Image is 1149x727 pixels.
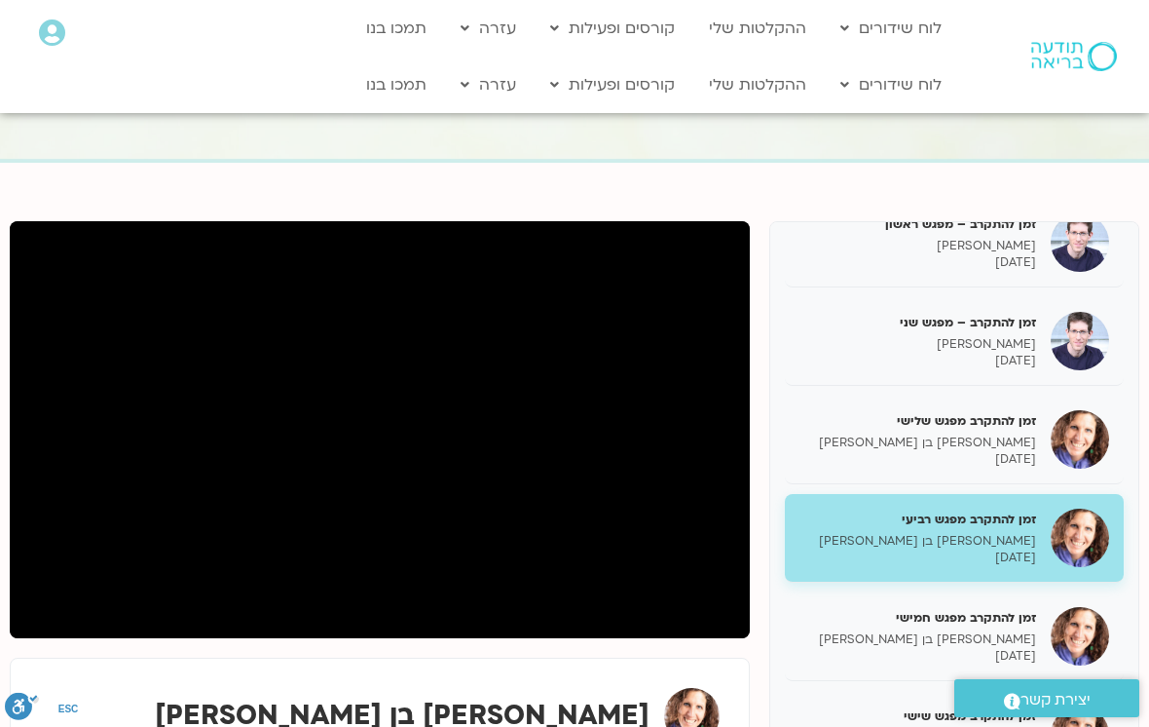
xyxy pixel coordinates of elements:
img: זמן להתקרב מפגש חמישי [1051,607,1109,666]
img: זמן להתקרב – מפגש ראשון [1051,213,1109,272]
img: תודעה בריאה [1031,42,1117,71]
span: יצירת קשר [1020,687,1091,713]
p: [DATE] [799,254,1036,271]
img: זמן להתקרב מפגש רביעי [1051,509,1109,567]
h5: זמן להתקרב מפגש רביעי [799,511,1036,528]
p: [DATE] [799,648,1036,665]
p: [PERSON_NAME] בן [PERSON_NAME] [799,631,1036,648]
a: ההקלטות שלי [699,66,816,103]
img: זמן להתקרב מפגש שלישי [1051,410,1109,469]
p: [PERSON_NAME] [799,336,1036,353]
p: [PERSON_NAME] בן [PERSON_NAME] [799,435,1036,451]
a: יצירת קשר [954,679,1139,717]
a: קורסים ופעילות [540,10,685,47]
h5: זמן להתקרב – מפגש ראשון [799,215,1036,233]
a: תמכו בנו [356,10,436,47]
p: [PERSON_NAME] [799,238,1036,254]
p: [PERSON_NAME] בן [PERSON_NAME] [799,533,1036,550]
p: [DATE] [799,353,1036,369]
a: עזרה [451,66,526,103]
a: קורסים ופעילות [540,66,685,103]
h5: זמן להתקרב מפגש שישי [799,708,1036,725]
a: תמכו בנו [356,66,436,103]
img: זמן להתקרב – מפגש שני [1051,312,1109,370]
a: לוח שידורים [831,10,951,47]
h5: זמן להתקרב מפגש חמישי [799,609,1036,627]
h5: זמן להתקרב – מפגש שני [799,314,1036,331]
p: [DATE] [799,451,1036,468]
a: ההקלטות שלי [699,10,816,47]
h5: זמן להתקרב מפגש שלישי [799,412,1036,430]
a: לוח שידורים [831,66,951,103]
p: [DATE] [799,550,1036,566]
a: עזרה [451,10,526,47]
